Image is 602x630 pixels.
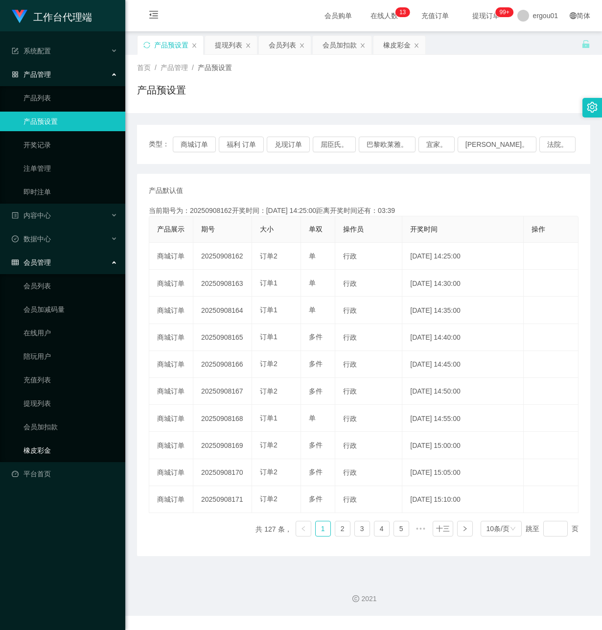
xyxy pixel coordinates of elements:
[201,442,243,449] font: 20250908169
[301,526,306,532] i: 图标： 左
[323,41,357,49] font: 会员加扣款
[410,387,460,395] font: [DATE] 14:50:00
[245,43,251,48] i: 图标： 关闭
[324,12,352,20] font: 会员购单
[360,43,366,48] i: 图标： 关闭
[23,258,51,266] font: 会员管理
[157,360,185,368] font: 商城订单
[173,137,216,152] button: 商城订单
[201,252,243,260] font: 20250908162
[157,225,185,233] font: 产品展示
[296,521,311,537] li: 上一页
[309,414,316,422] font: 单
[309,441,323,449] font: 多件
[143,42,150,48] i: 图标：同步
[410,279,460,287] font: [DATE] 14:30:00
[394,521,409,537] li: 5
[260,306,278,314] font: 订单1
[309,279,316,287] font: 单
[359,137,416,152] button: 巴黎欧莱雅。
[23,112,117,131] a: 产品预设置
[577,12,590,20] font: 简体
[343,306,357,314] font: 行政
[23,323,117,343] a: 在线用户
[410,225,438,233] font: 开奖时间
[315,521,331,537] li: 1
[413,521,429,537] li: 实体5页
[201,414,243,422] font: 20250908168
[192,64,194,71] font: /
[343,495,357,503] font: 行政
[416,525,426,533] font: •••
[309,360,323,368] font: 多件
[486,521,509,536] div: 10条/页
[157,306,185,314] font: 商城订单
[157,387,185,395] font: 商城订单
[380,525,384,533] font: 4
[12,259,19,266] i: 图标： 表格
[157,442,185,449] font: 商城订单
[335,521,350,537] li: 2
[12,10,27,23] img: logo.9652507e.png
[12,212,19,219] i: 图标：个人资料
[33,12,92,23] font: 工作台代理端
[436,525,450,533] font: 十三
[526,525,539,533] font: 跳至
[410,360,460,368] font: [DATE] 14:45:00
[260,387,278,395] font: 订单2
[157,414,185,422] font: 商城订单
[157,468,185,476] font: 商城订单
[410,414,460,422] font: [DATE] 14:55:00
[421,12,449,20] font: 充值订单
[267,137,310,152] button: 兑现订单
[201,333,243,341] font: 20250908165
[23,182,117,202] a: 即时注单
[161,64,188,71] font: 产品管理
[149,187,183,194] font: 产品默认值
[201,306,243,314] font: 20250908164
[149,207,395,214] font: 当前期号为：20250908162开奖时间：[DATE] 14:25:00距离开奖时间还有：03:39
[341,525,345,533] font: 2
[510,526,516,533] i: 图标： 下
[23,417,117,437] a: 会员加扣款
[309,225,323,233] font: 单双
[23,135,117,155] a: 开奖记录
[433,521,453,537] li: 十三
[23,370,117,390] a: 充值列表
[374,521,390,537] li: 4
[157,252,185,260] font: 商城订单
[572,525,579,533] font: 页
[260,252,278,260] font: 订单2
[370,12,398,20] font: 在线人数
[23,235,51,243] font: 数据中心
[201,387,243,395] font: 20250908167
[309,306,316,314] font: 单
[260,279,278,287] font: 订单1
[343,279,357,287] font: 行政
[499,9,509,16] font: 99+
[23,159,117,178] a: 注单管理
[260,495,278,503] font: 订单2
[201,468,243,476] font: 20250908170
[12,464,117,484] a: 图标：仪表板平台首页
[201,495,243,503] font: 20250908171
[260,333,278,341] font: 订单1
[410,495,460,503] font: [DATE] 15:10:00
[12,71,19,78] i: 图标: appstore-o
[309,495,323,503] font: 多件
[383,41,411,49] font: 橡皮彩金
[12,12,92,20] a: 工作台代理端
[260,468,278,476] font: 订单2
[343,468,357,476] font: 行政
[155,64,157,71] font: /
[343,225,364,233] font: 操作员
[414,43,419,48] i: 图标： 关闭
[157,333,185,341] font: 商城订单
[260,414,278,422] font: 订单1
[343,333,357,341] font: 行政
[395,7,410,17] sup: 13
[201,360,243,368] font: 20250908166
[399,9,403,16] font: 1
[198,64,232,71] font: 产品预设置
[219,137,264,152] button: 福利 订单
